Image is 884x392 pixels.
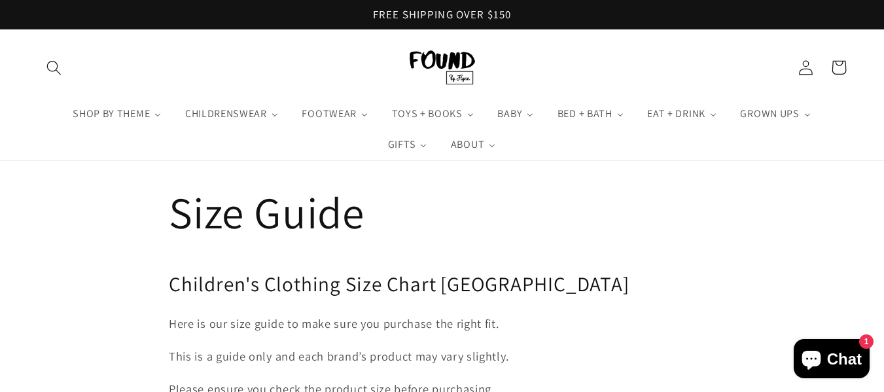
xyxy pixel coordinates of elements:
span: SHOP BY THEME [70,107,151,120]
summary: Search [38,51,71,84]
img: FOUND By Flynn logo [410,50,475,84]
a: TOYS + BOOKS [380,98,486,130]
inbox-online-store-chat: Shopify online store chat [790,339,874,382]
span: FOOTWEAR [299,107,358,120]
a: GROWN UPS [729,98,823,130]
span: BABY [495,107,523,120]
span: ABOUT [448,138,486,151]
a: BABY [486,98,546,130]
a: BED + BATH [546,98,636,130]
a: CHILDRENSWEAR [173,98,291,130]
span: This is a guide only and each brand’s product may vary slightly. [169,348,508,364]
span: GIFTS [385,138,417,151]
span: TOYS + BOOKS [389,107,464,120]
span: EAT + DRINK [645,107,707,120]
h2: Children's Clothing Size Chart [GEOGRAPHIC_DATA] [169,271,715,296]
a: GIFTS [376,130,439,161]
a: ABOUT [439,130,508,161]
a: SHOP BY THEME [61,98,173,130]
h1: Size Guide [169,185,715,241]
a: FOOTWEAR [291,98,380,130]
span: GROWN UPS [737,107,800,120]
a: EAT + DRINK [636,98,729,130]
span: Here is our size guide to make sure you purchase the right fit. [169,315,499,331]
span: BED + BATH [555,107,614,120]
span: CHILDRENSWEAR [183,107,268,120]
